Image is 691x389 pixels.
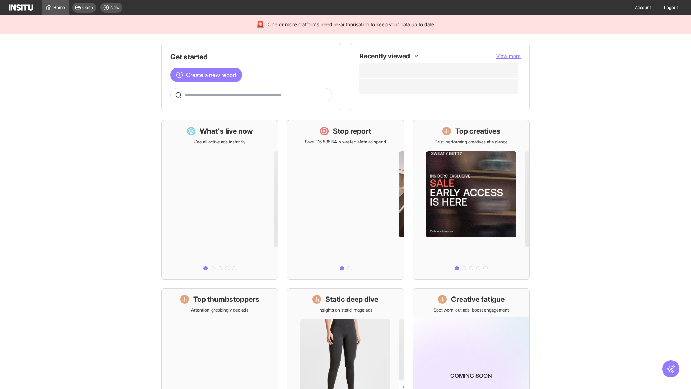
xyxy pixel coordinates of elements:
button: View more [496,53,521,60]
h1: What's live now [200,126,253,136]
img: Logo [9,4,33,11]
span: View more [496,53,521,59]
span: One or more platforms need re-authorisation to keep your data up to date. [268,21,435,28]
p: Insights on static image ads [319,307,372,313]
h1: Get started [170,52,332,62]
button: Create a new report [170,68,242,82]
span: Home [53,5,65,10]
p: See all active ads instantly [194,139,245,145]
a: Stop reportSave £16,535.54 in wasted Meta ad spend [287,120,404,280]
h1: Static deep dive [325,294,378,304]
p: Save £16,535.54 in wasted Meta ad spend [305,139,386,145]
span: Open [82,5,93,10]
div: 🚨 [256,19,265,30]
p: Attention-grabbing video ads [191,307,248,313]
a: What's live nowSee all active ads instantly [161,120,278,280]
h1: Top thumbstoppers [193,294,259,304]
h1: Top creatives [455,126,500,136]
span: Create a new report [186,71,236,79]
span: New [110,5,119,10]
p: Best-performing creatives at a glance [435,139,508,145]
a: Top creativesBest-performing creatives at a glance [413,120,530,280]
h1: Stop report [333,126,371,136]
